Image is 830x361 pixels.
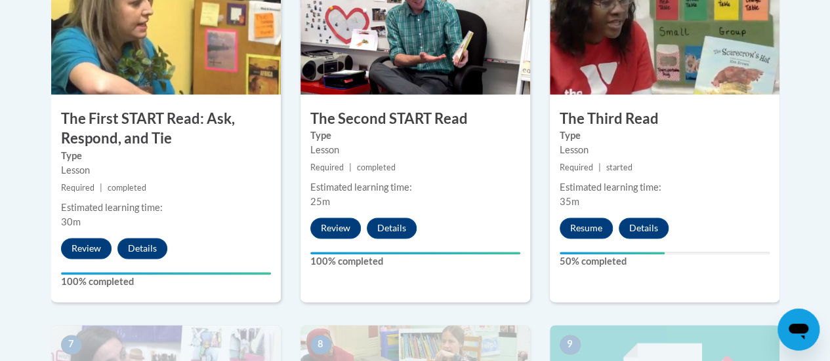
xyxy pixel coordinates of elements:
[550,109,779,129] h3: The Third Read
[560,162,593,172] span: Required
[560,143,770,157] div: Lesson
[61,238,112,259] button: Review
[367,218,417,238] button: Details
[61,216,81,227] span: 30m
[310,254,520,269] label: 100% completed
[61,200,271,215] div: Estimated learning time:
[108,183,146,193] span: completed
[310,218,361,238] button: Review
[61,183,94,193] span: Required
[310,252,520,254] div: Your progress
[778,309,820,351] iframe: Button to launch messaging window
[117,238,167,259] button: Details
[560,218,613,238] button: Resume
[598,162,601,172] span: |
[560,180,770,195] div: Estimated learning time:
[61,335,82,354] span: 7
[619,218,669,238] button: Details
[61,272,271,275] div: Your progress
[310,128,520,143] label: Type
[349,162,352,172] span: |
[560,128,770,143] label: Type
[606,162,633,172] span: started
[61,275,271,289] label: 100% completed
[310,335,331,354] span: 8
[560,252,665,254] div: Your progress
[357,162,396,172] span: completed
[61,163,271,178] div: Lesson
[310,162,344,172] span: Required
[560,254,770,269] label: 50% completed
[51,109,281,149] h3: The First START Read: Ask, Respond, and Tie
[310,143,520,157] div: Lesson
[301,109,530,129] h3: The Second START Read
[560,335,581,354] span: 9
[61,149,271,163] label: Type
[310,180,520,195] div: Estimated learning time:
[100,183,102,193] span: |
[310,196,330,207] span: 25m
[560,196,579,207] span: 35m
